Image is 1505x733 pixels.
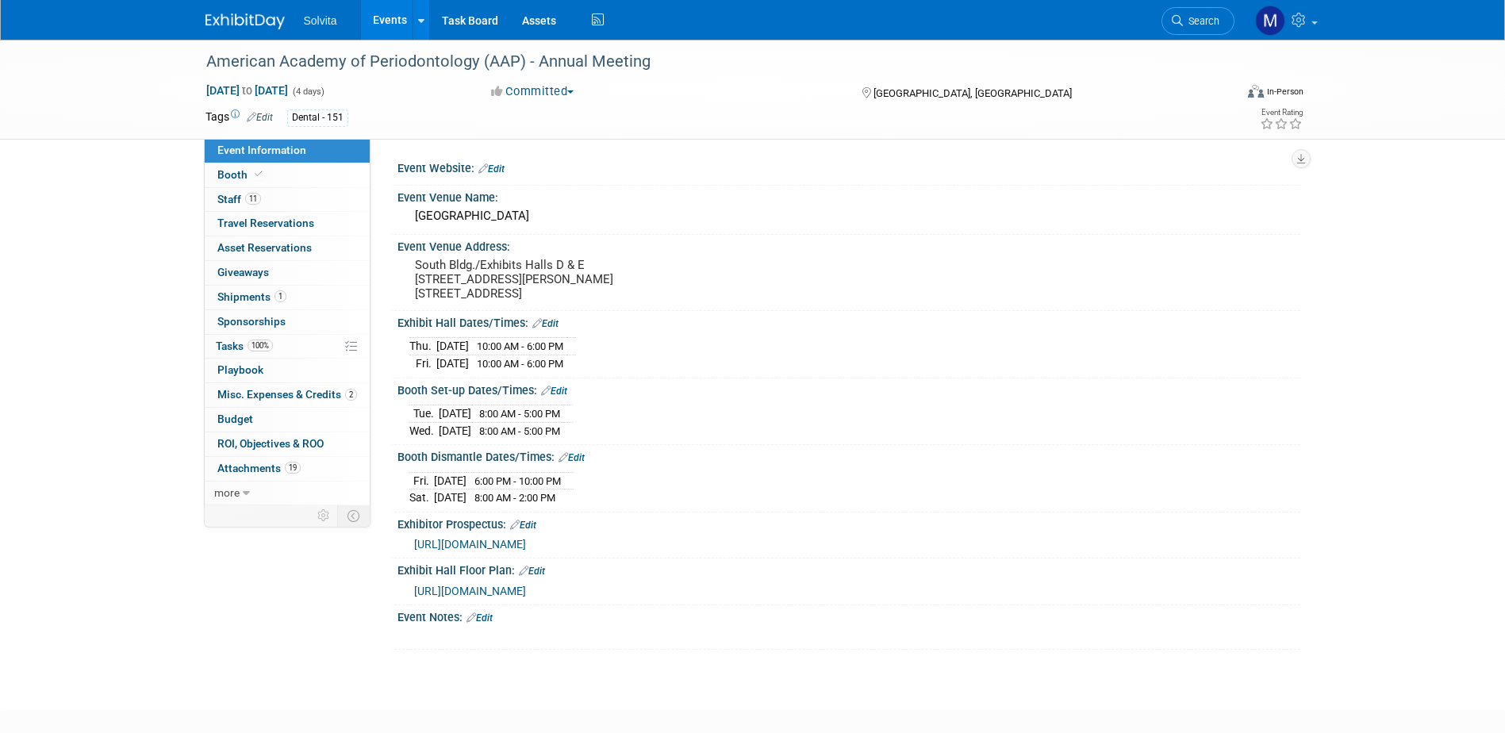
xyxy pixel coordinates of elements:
span: Tasks [216,340,273,352]
span: Sponsorships [217,315,286,328]
a: Attachments19 [205,457,370,481]
span: Playbook [217,363,263,376]
a: Playbook [205,359,370,382]
span: Solvita [304,14,337,27]
a: Booth [205,163,370,187]
span: 11 [245,193,261,205]
a: Sponsorships [205,310,370,334]
div: Event Venue Address: [397,235,1300,255]
span: Event Information [217,144,306,156]
td: [DATE] [436,355,469,372]
td: [DATE] [439,405,471,423]
span: 8:00 AM - 5:00 PM [479,408,560,420]
a: [URL][DOMAIN_NAME] [414,585,526,597]
div: [GEOGRAPHIC_DATA] [409,204,1288,228]
a: Edit [510,520,536,531]
a: [URL][DOMAIN_NAME] [414,538,526,551]
span: to [240,84,255,97]
a: Edit [247,112,273,123]
td: Tags [205,109,273,127]
span: Staff [217,193,261,205]
span: Booth [217,168,266,181]
span: Shipments [217,290,286,303]
div: Exhibit Hall Floor Plan: [397,558,1300,579]
span: 8:00 AM - 5:00 PM [479,425,560,437]
span: Budget [217,413,253,425]
td: Wed. [409,422,439,439]
a: Shipments1 [205,286,370,309]
a: more [205,482,370,505]
td: [DATE] [434,472,466,489]
span: Travel Reservations [217,217,314,229]
td: [DATE] [434,489,466,506]
i: Booth reservation complete [255,170,263,178]
span: (4 days) [291,86,324,97]
span: Attachments [217,462,301,474]
div: Dental - 151 [287,109,348,126]
span: 100% [248,340,273,351]
span: 1 [275,290,286,302]
span: 6:00 PM - 10:00 PM [474,475,561,487]
a: Budget [205,408,370,432]
td: Thu. [409,338,436,355]
img: Format-Inperson.png [1248,85,1264,98]
div: Event Rating [1260,109,1303,117]
a: Edit [478,163,505,175]
span: 19 [285,462,301,474]
div: Event Format [1141,83,1304,106]
a: Staff11 [205,188,370,212]
a: Edit [519,566,545,577]
a: Asset Reservations [205,236,370,260]
td: [DATE] [439,422,471,439]
span: Misc. Expenses & Credits [217,388,357,401]
td: [DATE] [436,338,469,355]
a: Travel Reservations [205,212,370,236]
td: Tue. [409,405,439,423]
span: 10:00 AM - 6:00 PM [477,340,563,352]
span: 8:00 AM - 2:00 PM [474,492,555,504]
a: Misc. Expenses & Credits2 [205,383,370,407]
span: Asset Reservations [217,241,312,254]
span: more [214,486,240,499]
span: [GEOGRAPHIC_DATA], [GEOGRAPHIC_DATA] [873,87,1072,99]
span: 10:00 AM - 6:00 PM [477,358,563,370]
a: ROI, Objectives & ROO [205,432,370,456]
div: Event Website: [397,156,1300,177]
button: Committed [486,83,580,100]
td: Sat. [409,489,434,506]
div: Booth Dismantle Dates/Times: [397,445,1300,466]
a: Tasks100% [205,335,370,359]
a: Edit [466,612,493,624]
div: Exhibit Hall Dates/Times: [397,311,1300,332]
a: Edit [559,452,585,463]
td: Fri. [409,355,436,372]
a: Giveaways [205,261,370,285]
div: Booth Set-up Dates/Times: [397,378,1300,399]
span: Search [1183,15,1219,27]
a: Edit [541,386,567,397]
td: Fri. [409,472,434,489]
a: Edit [532,318,559,329]
div: In-Person [1266,86,1303,98]
div: Event Notes: [397,605,1300,626]
a: Search [1161,7,1234,35]
span: 2 [345,389,357,401]
div: Event Venue Name: [397,186,1300,205]
pre: South Bldg./Exhibits Halls D & E [STREET_ADDRESS][PERSON_NAME] [STREET_ADDRESS] [415,258,756,301]
td: Toggle Event Tabs [337,505,370,526]
a: Event Information [205,139,370,163]
img: ExhibitDay [205,13,285,29]
td: Personalize Event Tab Strip [310,505,338,526]
div: American Academy of Periodontology (AAP) - Annual Meeting [201,48,1211,76]
img: Matthew Burns [1255,6,1285,36]
div: Exhibitor Prospectus: [397,512,1300,533]
span: Giveaways [217,266,269,278]
span: ROI, Objectives & ROO [217,437,324,450]
span: [DATE] [DATE] [205,83,289,98]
